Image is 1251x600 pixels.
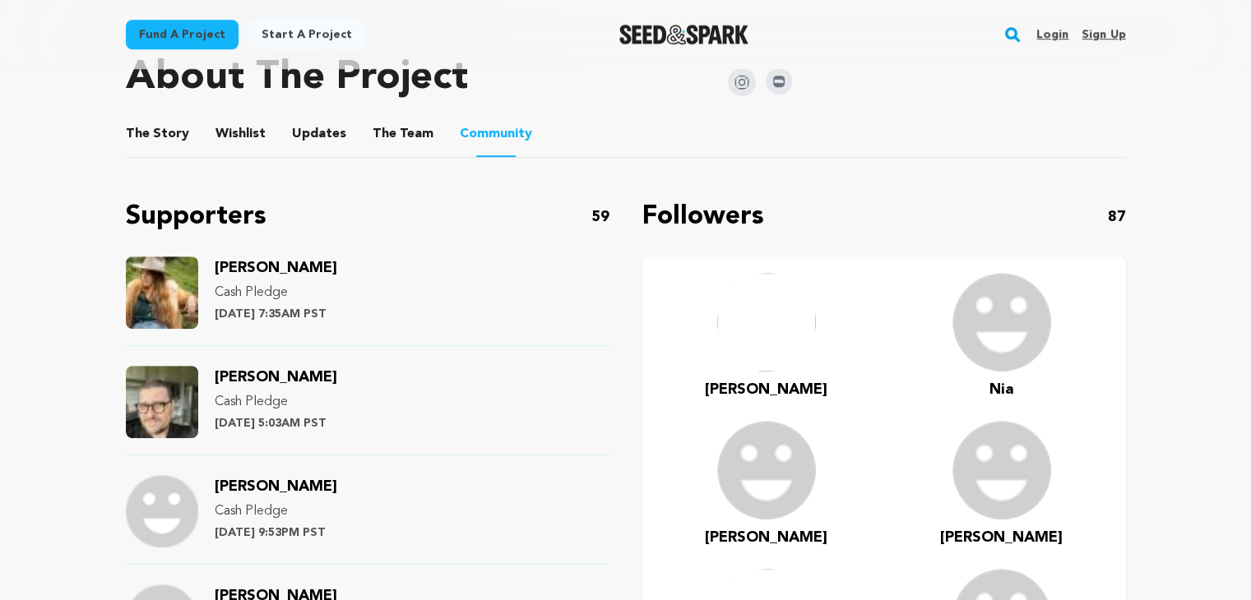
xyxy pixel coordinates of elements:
span: [PERSON_NAME] [940,530,1063,545]
img: Seed&Spark Logo Dark Mode [619,25,748,44]
p: [DATE] 5:03AM PST [215,415,337,432]
span: Community [460,124,532,144]
p: Cash Pledge [215,392,337,412]
span: Story [126,124,189,144]
a: Start a project [248,20,365,49]
span: [PERSON_NAME] [215,479,337,494]
img: user.png [952,273,1051,372]
p: 59 [591,205,609,228]
a: [PERSON_NAME] [705,526,827,549]
img: Seed&Spark Instagram Icon [728,68,756,96]
span: The [373,124,396,144]
span: [PERSON_NAME] [215,261,337,275]
span: [PERSON_NAME] [215,370,337,385]
img: Support Image [126,256,198,329]
span: Wishlist [215,124,266,144]
p: [DATE] 7:35AM PST [215,306,337,322]
a: Seed&Spark Homepage [619,25,748,44]
a: Nia [989,378,1013,401]
img: user.png [952,421,1051,519]
a: [PERSON_NAME] [215,262,337,275]
a: [PERSON_NAME] [940,526,1063,549]
img: AAcHTtfuYv0Eu7C6Uqu1eZp8EfTchH2qjSWchjYTw-paOA=s96-c [717,273,816,372]
span: Nia [989,382,1013,397]
a: Fund a project [126,20,239,49]
a: [PERSON_NAME] [215,372,337,385]
span: [PERSON_NAME] [705,382,827,397]
a: Sign up [1082,21,1125,48]
img: Support Image [126,475,198,547]
span: [PERSON_NAME] [705,530,827,545]
p: Supporters [126,197,266,237]
img: Seed&Spark IMDB Icon [766,68,792,95]
a: [PERSON_NAME] [215,481,337,494]
span: Updates [292,124,346,144]
p: 87 [1108,205,1126,228]
span: Team [373,124,433,144]
h1: About The Project [126,58,468,98]
img: user.png [717,421,816,519]
a: [PERSON_NAME] [705,378,827,401]
p: Followers [642,197,764,237]
a: Login [1036,21,1068,48]
span: The [126,124,150,144]
p: Cash Pledge [215,283,337,302]
img: Support Image [126,366,198,438]
p: [DATE] 9:53PM PST [215,524,337,541]
p: Cash Pledge [215,501,337,521]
